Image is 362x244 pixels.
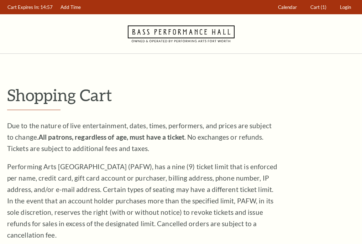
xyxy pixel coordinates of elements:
[7,161,278,241] p: Performing Arts [GEOGRAPHIC_DATA] (PAFW), has a nine (9) ticket limit that is enforced per name, ...
[38,133,184,141] strong: All patrons, regardless of age, must have a ticket
[337,0,355,14] a: Login
[7,86,355,104] p: Shopping Cart
[310,4,320,10] span: Cart
[275,0,300,14] a: Calendar
[7,4,39,10] span: Cart Expires In:
[307,0,330,14] a: Cart (1)
[7,121,272,152] span: Due to the nature of live entertainment, dates, times, performers, and prices are subject to chan...
[321,4,326,10] span: (1)
[278,4,297,10] span: Calendar
[340,4,351,10] span: Login
[40,4,53,10] span: 14:57
[57,0,84,14] a: Add Time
